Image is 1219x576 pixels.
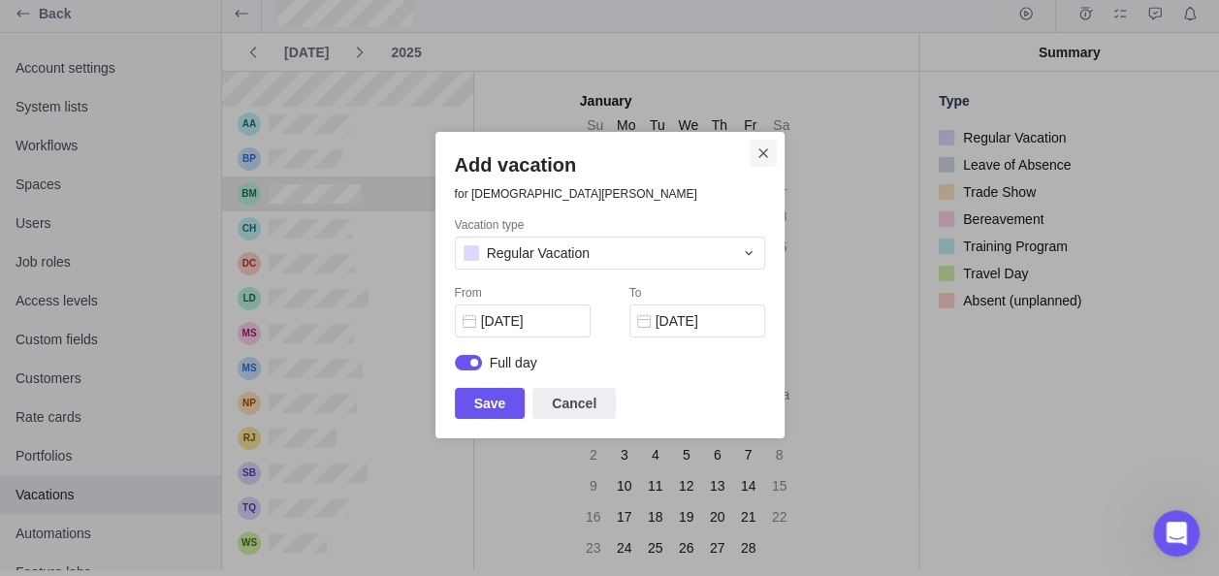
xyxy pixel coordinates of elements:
[340,8,375,43] div: Close
[55,11,86,42] img: Profile image for Fin
[318,254,372,297] div: yes
[455,186,765,202] span: for [DEMOGRAPHIC_DATA][PERSON_NAME]
[750,140,777,167] span: Close
[455,388,526,419] span: Save
[334,266,357,285] div: yes
[31,60,152,76] b: Important note:
[455,151,765,178] h2: Add vacation
[304,8,340,45] button: Home
[474,392,506,415] span: Save
[552,392,596,415] span: Cancel
[435,132,785,438] div: Add vacation
[13,8,49,45] button: go back
[16,312,318,431] div: Great! If you have any more questions or need further assistance with updating your company sched...
[16,312,372,432] div: Fin says…
[629,285,765,304] div: To
[333,420,364,451] button: Send a message…
[1153,510,1200,557] iframe: Intercom live chat
[31,208,244,227] div: Did that answer your question?
[16,196,260,239] div: Did that answer your question?
[123,428,139,443] button: Start recording
[455,285,591,304] div: From
[30,428,46,443] button: Emoji picker
[455,304,591,337] input: From
[31,59,357,116] div: If you choose to treat weekends as working days, this will recalculate the end dates of all activ...
[455,217,765,237] div: Vacation type
[16,387,371,420] textarea: Message…
[94,18,117,33] h1: Fin
[490,353,537,372] span: Full day
[16,196,372,254] div: Fin says…
[61,428,77,443] button: Gif picker
[31,126,357,183] div: The "Default number of hours per day" setting applies to newly created users' personal schedules.
[92,428,108,443] button: Upload attachment
[487,243,590,263] span: Regular Vacation
[16,254,372,312] div: Briti says…
[629,304,765,337] input: To
[31,324,303,419] div: Great! If you have any more questions or need further assistance with updating your company sched...
[532,388,616,419] span: Cancel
